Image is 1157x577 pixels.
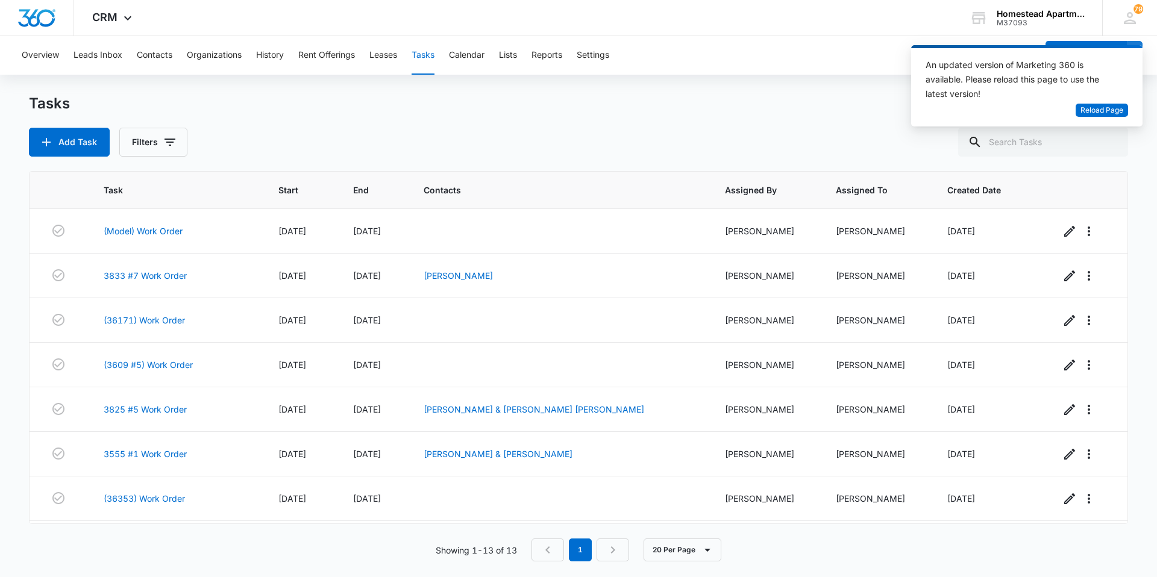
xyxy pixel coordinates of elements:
button: 20 Per Page [644,538,721,561]
div: [PERSON_NAME] [836,403,918,416]
div: [PERSON_NAME] [725,314,807,326]
div: [PERSON_NAME] [725,358,807,371]
button: Settings [577,36,609,75]
span: [DATE] [353,493,381,504]
div: [PERSON_NAME] [836,314,918,326]
span: [DATE] [278,404,306,414]
button: Rent Offerings [298,36,355,75]
span: End [353,184,377,196]
span: Assigned By [725,184,789,196]
a: (Model) Work Order [104,225,183,237]
button: Filters [119,128,187,157]
div: [PERSON_NAME] [725,225,807,237]
a: (36353) Work Order [104,492,185,505]
div: [PERSON_NAME] [725,448,807,460]
span: [DATE] [278,315,306,325]
a: [PERSON_NAME] & [PERSON_NAME] [424,449,572,459]
button: Organizations [187,36,242,75]
span: [DATE] [278,270,306,281]
span: [DATE] [947,315,975,325]
span: [DATE] [353,315,381,325]
span: [DATE] [353,226,381,236]
a: 3555 #1 Work Order [104,448,187,460]
div: [PERSON_NAME] [725,269,807,282]
span: [DATE] [947,449,975,459]
button: Reload Page [1076,104,1128,117]
button: Lists [499,36,517,75]
span: [DATE] [947,270,975,281]
a: [PERSON_NAME] [424,270,493,281]
span: [DATE] [947,404,975,414]
span: [DATE] [278,360,306,370]
span: [DATE] [947,360,975,370]
nav: Pagination [531,538,629,561]
span: [DATE] [947,493,975,504]
button: Overview [22,36,59,75]
span: Created Date [947,184,1014,196]
div: account id [997,19,1085,27]
a: (36171) Work Order [104,314,185,326]
span: Contacts [424,184,679,196]
a: [PERSON_NAME] & [PERSON_NAME] [PERSON_NAME] [424,404,644,414]
p: Showing 1-13 of 13 [436,544,517,557]
button: Contacts [137,36,172,75]
div: [PERSON_NAME] [836,358,918,371]
button: Calendar [449,36,484,75]
span: [DATE] [278,449,306,459]
input: Search Tasks [958,128,1128,157]
button: Reports [531,36,562,75]
span: [DATE] [353,270,381,281]
div: notifications count [1133,4,1143,14]
span: 79 [1133,4,1143,14]
div: [PERSON_NAME] [836,448,918,460]
em: 1 [569,538,592,561]
span: [DATE] [353,449,381,459]
span: Start [278,184,307,196]
span: [DATE] [947,226,975,236]
span: Reload Page [1080,105,1123,116]
a: 3825 #5 Work Order [104,403,187,416]
div: account name [997,9,1085,19]
div: An updated version of Marketing 360 is available. Please reload this page to use the latest version! [926,58,1114,101]
a: 3833 #7 Work Order [104,269,187,282]
div: [PERSON_NAME] [836,225,918,237]
div: [PERSON_NAME] [725,403,807,416]
button: Add Contact [1046,41,1127,70]
span: Assigned To [836,184,900,196]
button: Leases [369,36,397,75]
span: CRM [92,11,118,23]
span: [DATE] [353,404,381,414]
div: [PERSON_NAME] [836,492,918,505]
button: Tasks [412,36,434,75]
span: Task [104,184,231,196]
a: (3609 #5) Work Order [104,358,193,371]
button: Add Task [29,128,110,157]
button: History [256,36,284,75]
span: [DATE] [353,360,381,370]
div: [PERSON_NAME] [836,269,918,282]
div: [PERSON_NAME] [725,492,807,505]
button: Leads Inbox [74,36,122,75]
span: [DATE] [278,226,306,236]
span: [DATE] [278,493,306,504]
h1: Tasks [29,95,70,113]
